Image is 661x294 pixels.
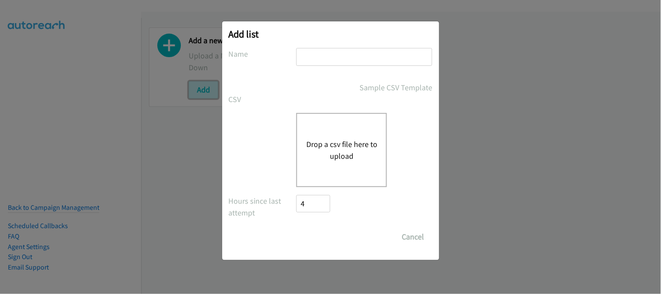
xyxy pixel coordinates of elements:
label: Hours since last attempt [229,195,297,219]
h2: Add list [229,28,433,40]
label: CSV [229,93,297,105]
button: Cancel [394,228,433,246]
label: Name [229,48,297,60]
button: Drop a csv file here to upload [306,138,377,162]
a: Sample CSV Template [360,82,433,93]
